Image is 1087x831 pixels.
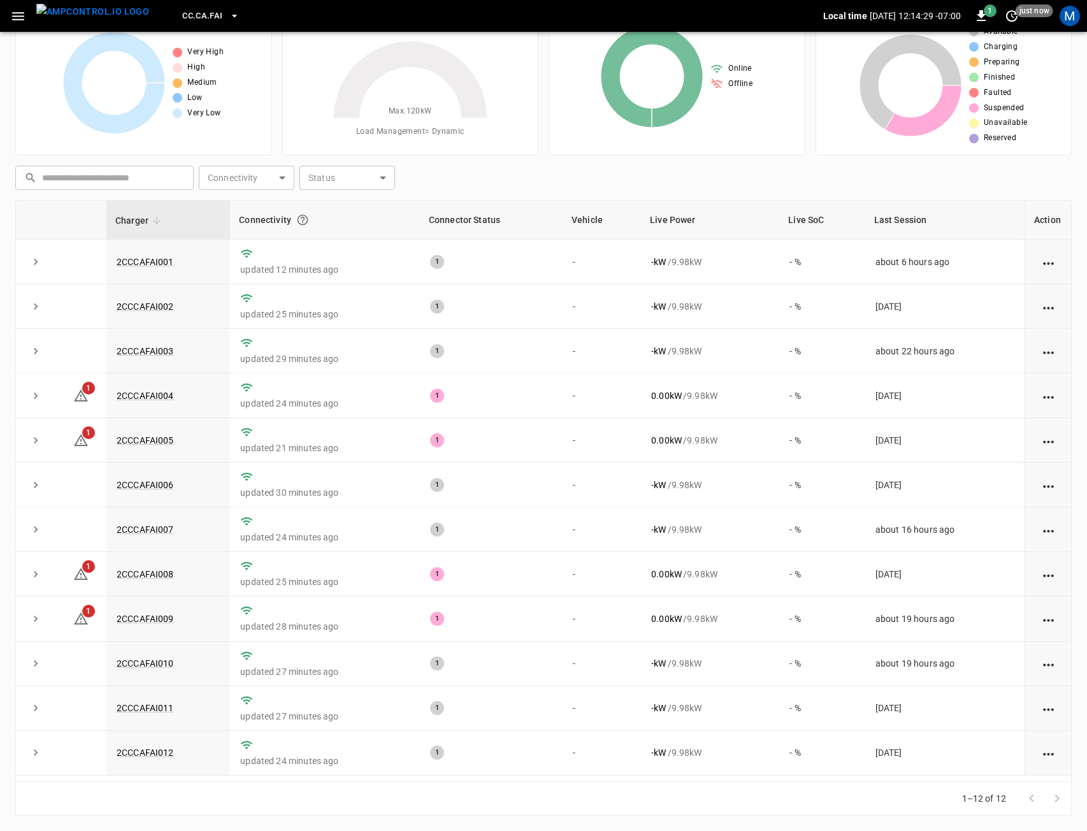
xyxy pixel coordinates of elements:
[26,342,45,361] button: expand row
[779,507,865,552] td: - %
[563,731,641,776] td: -
[117,569,174,579] a: 2CCCAFAI008
[430,746,444,760] div: 1
[1040,657,1056,670] div: action cell options
[779,463,865,507] td: - %
[563,373,641,418] td: -
[182,9,222,24] span: CC.CA.FAI
[26,520,45,539] button: expand row
[779,329,865,373] td: - %
[430,612,444,626] div: 1
[865,552,1025,596] td: [DATE]
[563,240,641,284] td: -
[563,284,641,329] td: -
[651,657,666,670] p: - kW
[984,102,1025,115] span: Suspended
[26,386,45,405] button: expand row
[240,263,410,276] p: updated 12 minutes ago
[73,568,89,579] a: 1
[1025,201,1071,240] th: Action
[651,256,666,268] p: - kW
[430,656,444,670] div: 1
[187,76,217,89] span: Medium
[865,373,1025,418] td: [DATE]
[651,746,666,759] p: - kW
[1002,6,1022,26] button: set refresh interval
[291,208,314,231] button: Connection between the charger and our software.
[240,352,410,365] p: updated 29 minutes ago
[115,213,165,228] span: Charger
[26,654,45,673] button: expand row
[1040,256,1056,268] div: action cell options
[1040,345,1056,358] div: action cell options
[779,284,865,329] td: - %
[779,686,865,731] td: - %
[430,701,444,715] div: 1
[73,390,89,400] a: 1
[651,612,682,625] p: 0.00 kW
[356,126,464,138] span: Load Management = Dynamic
[984,132,1016,145] span: Reserved
[651,612,769,625] div: / 9.98 kW
[728,78,752,90] span: Offline
[563,329,641,373] td: -
[651,568,769,581] div: / 9.98 kW
[651,523,666,536] p: - kW
[651,345,666,358] p: - kW
[984,4,997,17] span: 1
[1040,612,1056,625] div: action cell options
[1040,300,1056,313] div: action cell options
[26,252,45,271] button: expand row
[865,686,1025,731] td: [DATE]
[117,391,174,401] a: 2CCCAFAI004
[117,435,174,445] a: 2CCCAFAI005
[651,256,769,268] div: / 9.98 kW
[865,642,1025,686] td: about 19 hours ago
[117,658,174,668] a: 2CCCAFAI010
[389,105,432,118] span: Max. 120 kW
[1040,389,1056,402] div: action cell options
[240,442,410,454] p: updated 21 minutes ago
[117,257,174,267] a: 2CCCAFAI001
[26,743,45,762] button: expand row
[430,478,444,492] div: 1
[82,560,95,573] span: 1
[779,418,865,463] td: - %
[117,346,174,356] a: 2CCCAFAI003
[651,568,682,581] p: 0.00 kW
[651,746,769,759] div: / 9.98 kW
[984,41,1018,54] span: Charging
[240,308,410,321] p: updated 25 minutes ago
[1060,6,1080,26] div: profile-icon
[117,703,174,713] a: 2CCCAFAI011
[651,389,769,402] div: / 9.98 kW
[779,552,865,596] td: - %
[240,575,410,588] p: updated 25 minutes ago
[651,300,769,313] div: / 9.98 kW
[651,702,666,714] p: - kW
[1040,568,1056,581] div: action cell options
[240,486,410,499] p: updated 30 minutes ago
[117,748,174,758] a: 2CCCAFAI012
[563,686,641,731] td: -
[779,373,865,418] td: - %
[865,463,1025,507] td: [DATE]
[563,201,641,240] th: Vehicle
[240,531,410,544] p: updated 24 minutes ago
[651,434,682,447] p: 0.00 kW
[865,240,1025,284] td: about 6 hours ago
[651,479,769,491] div: / 9.98 kW
[651,389,682,402] p: 0.00 kW
[187,92,202,105] span: Low
[73,435,89,445] a: 1
[26,297,45,316] button: expand row
[26,698,45,718] button: expand row
[984,87,1012,99] span: Faulted
[779,731,865,776] td: - %
[641,201,779,240] th: Live Power
[240,710,410,723] p: updated 27 minutes ago
[651,702,769,714] div: / 9.98 kW
[73,613,89,623] a: 1
[36,4,149,20] img: ampcontrol.io logo
[177,4,244,29] button: CC.CA.FAI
